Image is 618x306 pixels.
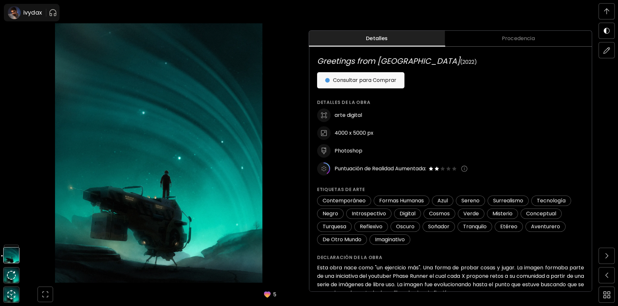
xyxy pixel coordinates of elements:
img: discipline [317,108,331,122]
span: Contemporáneo [319,197,370,204]
h6: arte digital [335,112,362,119]
span: Tecnología [533,197,569,204]
span: Detalles [313,35,441,42]
span: Imaginativo [371,236,409,243]
img: filled-star-icon [428,166,434,172]
span: Misterio [489,210,516,217]
span: Consultar para Comprar [325,76,396,84]
span: Turquesa [319,223,350,230]
img: medium [317,144,331,158]
span: Azul [434,197,452,204]
h6: Etiquetas de arte [317,186,584,193]
span: Oscuro [392,223,418,230]
span: Introspectivo [348,210,390,217]
span: Procedencia [449,35,588,42]
button: pauseOutline IconGradient Icon [49,7,57,18]
span: Puntuación de Realidad Aumentada: [335,165,426,172]
h6: Esta obra nace como "un ejercicio más". Una forma de probar cosas y jugar. La imagen formaba part... [317,264,584,297]
span: Reflexivo [356,223,386,230]
div: animation [6,289,17,300]
span: Sereno [458,197,483,204]
span: Verde [459,210,483,217]
p: 5 [273,290,276,299]
span: Conceptual [522,210,560,217]
span: Cosmos [425,210,454,217]
span: De Otro Mundo [319,236,365,243]
span: Etéreo [496,223,521,230]
h6: Declaración de la obra [317,254,584,261]
img: empty-star-icon [451,166,457,172]
span: Soñador [424,223,453,230]
h6: 4000 x 5000 px [335,130,373,137]
button: favorites5 [258,286,280,303]
img: empty-star-icon [446,166,451,172]
span: Greetings from [GEOGRAPHIC_DATA] [317,56,460,66]
span: Tranquilo [459,223,491,230]
span: Aventurero [527,223,564,230]
img: dimensions [317,126,331,140]
img: empty-star-icon [440,166,446,172]
img: filled-star-icon [434,166,440,172]
img: favorites [263,290,272,299]
img: info-icon [461,165,468,172]
span: Negro [319,210,342,217]
h6: Photoshop [335,147,362,154]
button: Consultar para Comprar [317,72,404,88]
span: Formas Humanas [375,197,428,204]
h6: Detalles de la obra [317,99,584,106]
span: Digital [396,210,419,217]
span: Surrealismo [489,197,527,204]
img: icon [317,162,331,176]
h6: ivydax [23,9,42,17]
span: (2022) [460,58,477,66]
